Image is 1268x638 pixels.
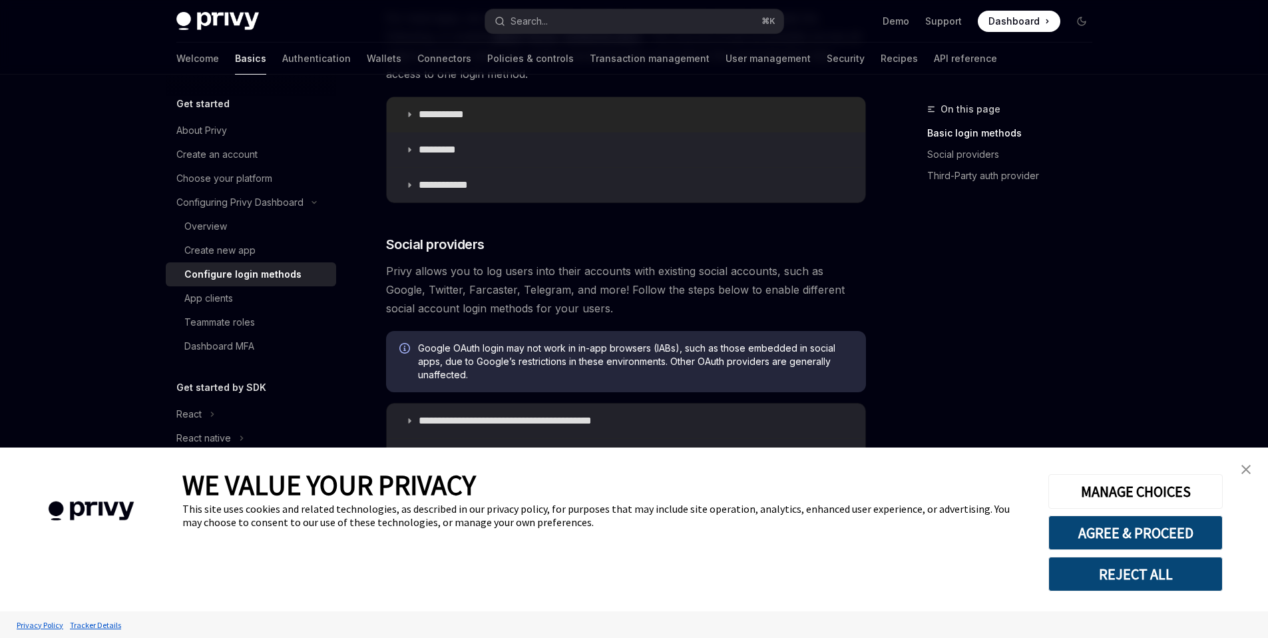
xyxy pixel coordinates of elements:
[182,502,1028,529] div: This site uses cookies and related technologies, as described in our privacy policy, for purposes...
[184,242,256,258] div: Create new app
[166,262,336,286] a: Configure login methods
[726,43,811,75] a: User management
[235,43,266,75] a: Basics
[761,16,775,27] span: ⌘ K
[13,613,67,637] a: Privacy Policy
[883,15,909,28] a: Demo
[184,218,227,234] div: Overview
[166,310,336,334] a: Teammate roles
[166,238,336,262] a: Create new app
[166,143,336,166] a: Create an account
[418,342,853,382] span: Google OAuth login may not work in in-app browsers (IABs), such as those embedded in social apps,...
[166,286,336,310] a: App clients
[166,334,336,358] a: Dashboard MFA
[166,166,336,190] a: Choose your platform
[925,15,962,28] a: Support
[417,43,471,75] a: Connectors
[927,144,1103,165] a: Social providers
[176,123,227,139] div: About Privy
[184,314,255,330] div: Teammate roles
[399,343,413,356] svg: Info
[176,12,259,31] img: dark logo
[176,430,231,446] div: React native
[176,43,219,75] a: Welcome
[367,43,401,75] a: Wallets
[1048,557,1223,591] button: REJECT ALL
[1241,465,1251,474] img: close banner
[988,15,1040,28] span: Dashboard
[166,214,336,238] a: Overview
[184,290,233,306] div: App clients
[282,43,351,75] a: Authentication
[1048,515,1223,550] button: AGREE & PROCEED
[176,194,304,210] div: Configuring Privy Dashboard
[176,96,230,112] h5: Get started
[927,165,1103,186] a: Third-Party auth provider
[176,170,272,186] div: Choose your platform
[927,123,1103,144] a: Basic login methods
[182,468,476,502] span: WE VALUE YOUR PRIVACY
[1048,474,1223,509] button: MANAGE CHOICES
[590,43,710,75] a: Transaction management
[184,266,302,282] div: Configure login methods
[67,613,124,637] a: Tracker Details
[1233,456,1259,483] a: close banner
[827,43,865,75] a: Security
[511,13,548,29] div: Search...
[881,43,918,75] a: Recipes
[934,43,997,75] a: API reference
[176,380,266,396] h5: Get started by SDK
[184,338,254,354] div: Dashboard MFA
[487,43,574,75] a: Policies & controls
[1071,11,1092,32] button: Toggle dark mode
[20,482,162,540] img: company logo
[386,235,485,254] span: Social providers
[485,9,783,33] button: Search...⌘K
[978,11,1060,32] a: Dashboard
[176,147,258,162] div: Create an account
[166,119,336,143] a: About Privy
[176,406,202,422] div: React
[386,262,866,318] span: Privy allows you to log users into their accounts with existing social accounts, such as Google, ...
[941,101,1000,117] span: On this page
